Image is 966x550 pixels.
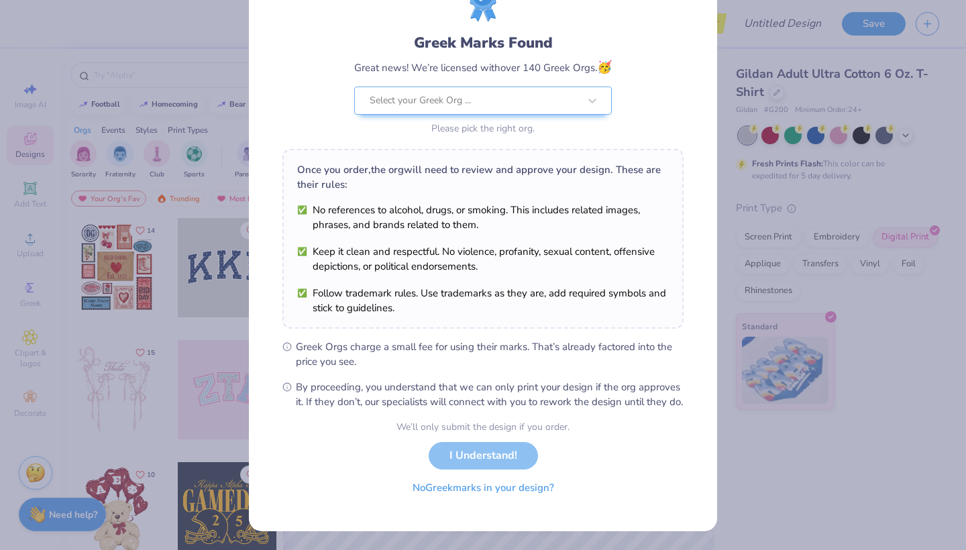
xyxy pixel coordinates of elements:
div: Please pick the right org. [354,121,612,135]
li: No references to alcohol, drugs, or smoking. This includes related images, phrases, and brands re... [297,203,669,232]
div: Greek Marks Found [354,32,612,54]
div: Once you order, the org will need to review and approve your design. These are their rules: [297,162,669,192]
li: Keep it clean and respectful. No violence, profanity, sexual content, offensive depictions, or po... [297,244,669,274]
span: 🥳 [597,59,612,75]
span: By proceeding, you understand that we can only print your design if the org approves it. If they ... [296,380,684,409]
div: Great news! We’re licensed with over 140 Greek Orgs. [354,58,612,76]
span: Greek Orgs charge a small fee for using their marks. That’s already factored into the price you see. [296,339,684,369]
div: We’ll only submit the design if you order. [396,420,570,434]
button: NoGreekmarks in your design? [401,474,566,502]
li: Follow trademark rules. Use trademarks as they are, add required symbols and stick to guidelines. [297,286,669,315]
